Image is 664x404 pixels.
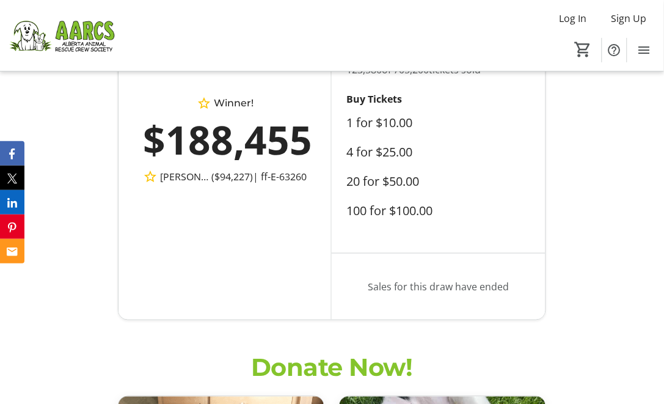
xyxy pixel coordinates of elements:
[346,92,402,106] strong: Buy Tickets
[550,9,597,28] button: Log In
[253,169,307,184] span: | ff-E-63260
[346,116,412,130] label: 1 for $10.00
[602,38,627,62] button: Help
[560,11,587,26] span: Log In
[611,11,647,26] span: Sign Up
[572,39,594,61] button: Cart
[118,350,546,386] h2: Donate Now!
[602,9,657,28] button: Sign Up
[346,263,530,310] p: Sales for this draw have ended
[160,169,211,184] span: [PERSON_NAME]
[143,96,307,111] div: Winner!
[346,174,419,189] label: 20 for $50.00
[382,63,429,76] span: of 705,200
[143,111,307,169] div: $188,455
[7,5,116,66] img: Alberta Animal Rescue Crew Society's Logo
[632,38,657,62] button: Menu
[346,204,432,218] label: 100 for $100.00
[211,169,253,184] span: ($94,227)
[346,145,412,160] label: 4 for $25.00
